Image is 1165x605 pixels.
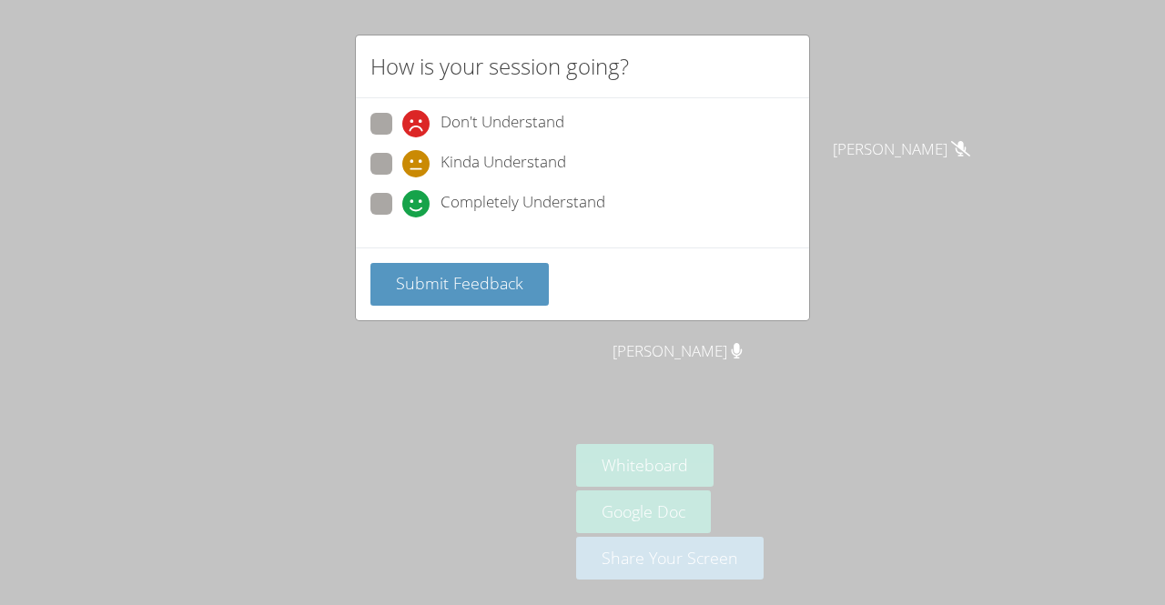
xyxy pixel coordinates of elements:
[441,150,566,177] span: Kinda Understand
[370,263,549,306] button: Submit Feedback
[396,272,523,294] span: Submit Feedback
[441,190,605,217] span: Completely Understand
[441,110,564,137] span: Don't Understand
[370,50,629,83] h2: How is your session going?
